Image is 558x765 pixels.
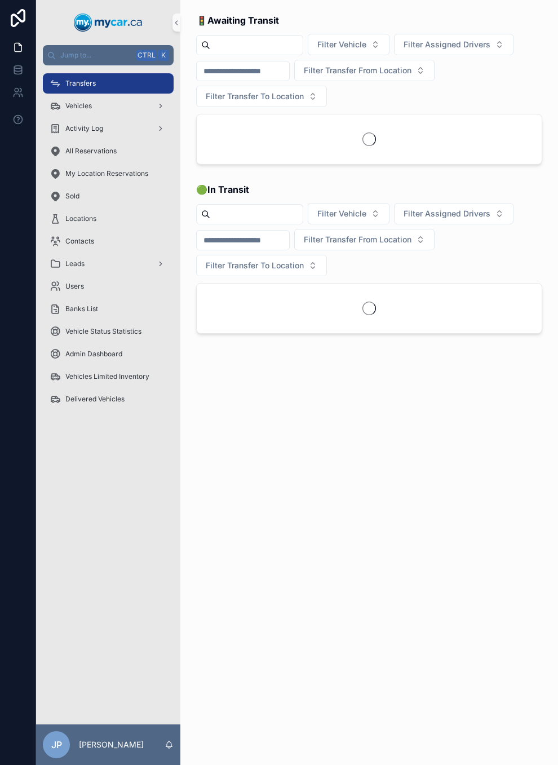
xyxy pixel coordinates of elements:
[65,372,149,381] span: Vehicles Limited Inventory
[207,15,279,26] strong: Awaiting Transit
[60,51,132,60] span: Jump to...
[65,101,92,110] span: Vehicles
[65,147,117,156] span: All Reservations
[65,282,84,291] span: Users
[394,34,513,55] button: Select Button
[43,254,174,274] a: Leads
[196,255,327,276] button: Select Button
[196,14,279,27] span: 🚦
[43,344,174,364] a: Admin Dashboard
[43,96,174,116] a: Vehicles
[65,327,141,336] span: Vehicle Status Statistics
[308,34,389,55] button: Select Button
[43,209,174,229] a: Locations
[207,184,249,195] strong: In Transit
[304,65,411,76] span: Filter Transfer From Location
[65,79,96,88] span: Transfers
[304,234,411,245] span: Filter Transfer From Location
[79,739,144,750] p: [PERSON_NAME]
[404,208,490,219] span: Filter Assigned Drivers
[51,738,62,751] span: JP
[43,299,174,319] a: Banks List
[43,321,174,342] a: Vehicle Status Statistics
[294,229,435,250] button: Select Button
[196,183,249,196] span: 🟢
[65,237,94,246] span: Contacts
[65,192,79,201] span: Sold
[74,14,143,32] img: App logo
[404,39,490,50] span: Filter Assigned Drivers
[43,118,174,139] a: Activity Log
[43,141,174,161] a: All Reservations
[317,39,366,50] span: Filter Vehicle
[206,260,304,271] span: Filter Transfer To Location
[65,169,148,178] span: My Location Reservations
[206,91,304,102] span: Filter Transfer To Location
[43,389,174,409] a: Delivered Vehicles
[43,231,174,251] a: Contacts
[36,65,180,424] div: scrollable content
[43,73,174,94] a: Transfers
[65,124,103,133] span: Activity Log
[43,186,174,206] a: Sold
[65,304,98,313] span: Banks List
[308,203,389,224] button: Select Button
[65,259,85,268] span: Leads
[394,203,513,224] button: Select Button
[65,395,125,404] span: Delivered Vehicles
[43,163,174,184] a: My Location Reservations
[43,45,174,65] button: Jump to...CtrlK
[65,214,96,223] span: Locations
[136,50,157,61] span: Ctrl
[317,208,366,219] span: Filter Vehicle
[43,276,174,297] a: Users
[294,60,435,81] button: Select Button
[43,366,174,387] a: Vehicles Limited Inventory
[65,350,122,359] span: Admin Dashboard
[159,51,168,60] span: K
[196,86,327,107] button: Select Button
